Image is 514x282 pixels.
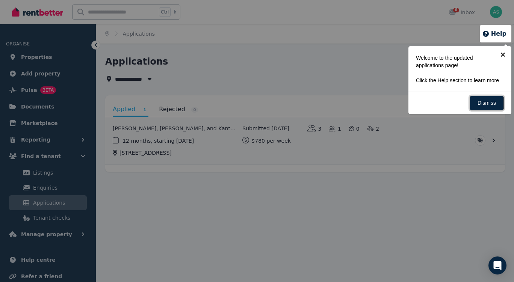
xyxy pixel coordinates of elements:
[494,46,511,63] a: ×
[482,29,506,38] button: Help
[488,256,506,274] div: Open Intercom Messenger
[416,54,499,69] p: Welcome to the updated applications page!
[416,77,499,84] p: Click the Help section to learn more
[470,96,504,110] a: Dismiss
